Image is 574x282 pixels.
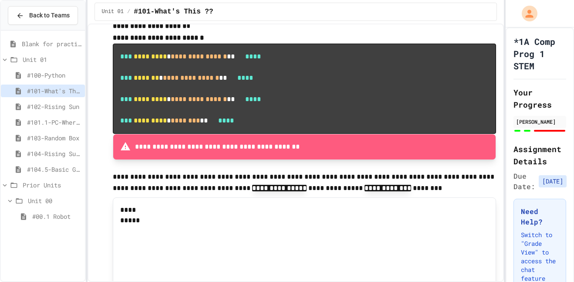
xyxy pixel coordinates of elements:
[513,86,566,111] h2: Your Progress
[8,6,78,25] button: Back to Teams
[521,206,559,227] h3: Need Help?
[32,212,81,221] span: #00.1 Robot
[23,55,81,64] span: Unit 01
[27,86,81,95] span: #101-What's This ??
[539,175,567,187] span: [DATE]
[27,102,81,111] span: #102-Rising Sun
[134,7,213,17] span: #101-What's This ??
[27,71,81,80] span: #100-Python
[513,171,535,192] span: Due Date:
[27,118,81,127] span: #101.1-PC-Where am I?
[513,3,540,24] div: My Account
[27,133,81,143] span: #103-Random Box
[27,149,81,158] span: #104-Rising Sun Plus
[127,8,130,15] span: /
[29,11,70,20] span: Back to Teams
[22,39,81,48] span: Blank for practice
[513,143,566,167] h2: Assignment Details
[516,118,564,126] div: [PERSON_NAME]
[102,8,124,15] span: Unit 01
[23,180,81,190] span: Prior Units
[27,165,81,174] span: #104.5-Basic Graphics Review
[28,196,81,205] span: Unit 00
[513,35,566,72] h1: *1A Comp Prog 1 STEM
